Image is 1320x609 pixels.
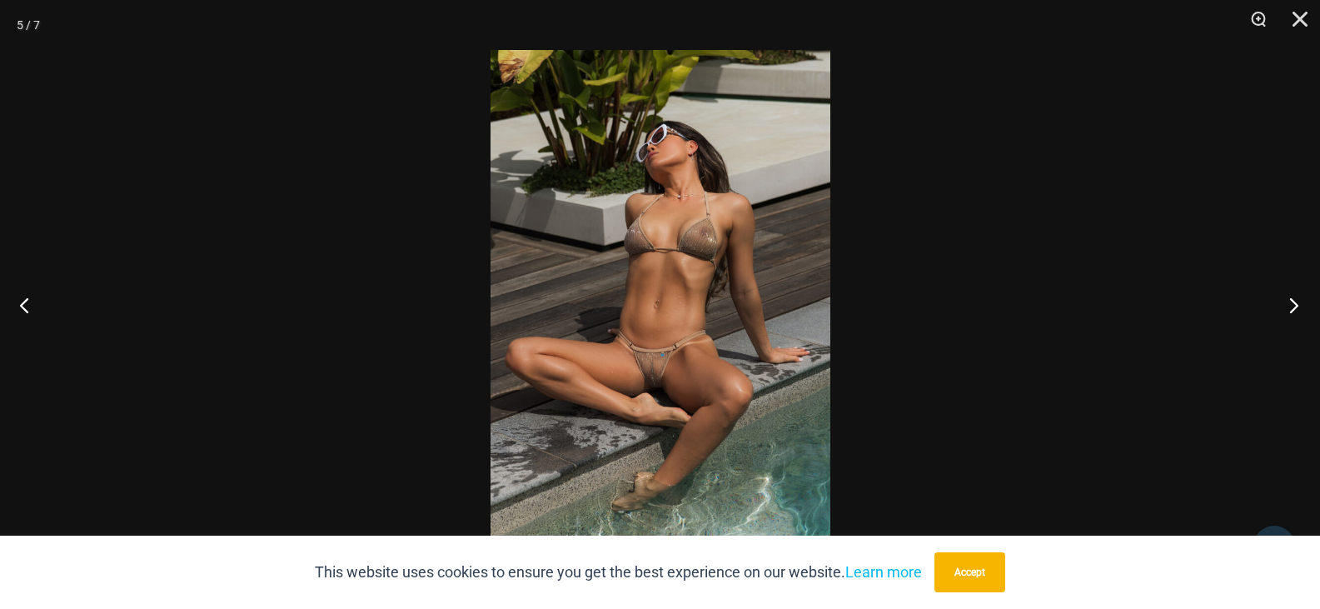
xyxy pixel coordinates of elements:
[491,50,830,559] img: Lightning Shimmer Glittering Dunes 317 Tri Top 469 Thong 03
[17,12,40,37] div: 5 / 7
[845,563,922,581] a: Learn more
[934,552,1005,592] button: Accept
[1258,263,1320,347] button: Next
[315,560,922,585] p: This website uses cookies to ensure you get the best experience on our website.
